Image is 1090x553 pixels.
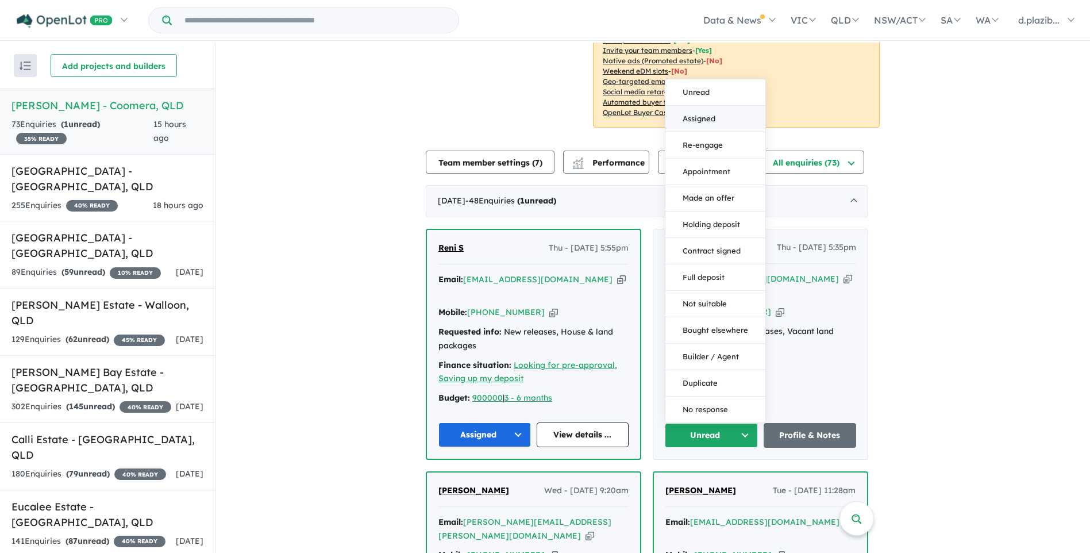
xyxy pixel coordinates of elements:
strong: ( unread) [517,195,556,206]
u: Native ads (Promoted estate) [603,56,703,65]
button: Not suitable [665,291,765,317]
u: Sales phone number [603,36,671,44]
button: Copy [549,306,558,318]
a: Reni S [438,241,464,255]
strong: Email: [665,517,690,527]
strong: Budget: [438,393,470,403]
u: Looking for pre-approval, Saving up my deposit [438,360,617,384]
a: View details ... [537,423,629,447]
button: Holding deposit [665,212,765,238]
div: 180 Enquir ies [11,467,166,481]
span: [No] [671,67,687,75]
button: Appointment [665,159,765,185]
span: [DATE] [176,401,203,412]
button: All enquiries (73) [760,151,864,174]
span: [DATE] [176,468,203,479]
span: [PERSON_NAME] [665,485,736,496]
strong: ( unread) [61,119,100,129]
span: 1 [64,119,68,129]
span: 145 [69,401,83,412]
span: 87 [68,536,78,546]
strong: Mobile: [438,307,467,317]
span: 40 % READY [114,468,166,480]
span: 10 % READY [110,267,161,279]
span: d.plazib... [1018,14,1060,26]
div: 255 Enquir ies [11,199,118,213]
button: Team member settings (7) [426,151,554,174]
a: Profile & Notes [764,423,857,448]
span: 40 % READY [66,200,118,212]
div: 73 Enquir ies [11,118,153,145]
button: Full deposit [665,264,765,291]
button: Copy [617,274,626,286]
h5: Eucalee Estate - [GEOGRAPHIC_DATA] , QLD [11,499,203,530]
button: Made an offer [665,185,765,212]
span: 18 hours ago [153,200,203,210]
button: Unread [665,79,765,106]
span: 45 % READY [114,335,165,346]
a: 900000 [472,393,503,403]
span: - 48 Enquir ies [465,195,556,206]
button: Add projects and builders [51,54,177,77]
button: Contract signed [665,238,765,264]
span: [No] [706,56,722,65]
strong: ( unread) [66,401,115,412]
span: 15 hours ago [153,119,186,143]
span: 1 [520,195,525,206]
strong: ( unread) [66,468,110,479]
h5: [GEOGRAPHIC_DATA] - [GEOGRAPHIC_DATA] , QLD [11,163,203,194]
button: Bought elsewhere [665,317,765,344]
div: New releases, House & land packages [438,325,629,353]
span: 35 % READY [16,133,67,144]
button: Copy [586,530,594,542]
div: 302 Enquir ies [11,400,171,414]
button: Duplicate [665,370,765,397]
button: Performance [563,151,649,174]
h5: [PERSON_NAME] - Coomera , QLD [11,98,203,113]
div: [DATE] [426,185,868,217]
strong: ( unread) [66,334,109,344]
button: Copy [844,273,852,285]
img: Openlot PRO Logo White [17,14,113,28]
img: line-chart.svg [573,158,583,164]
strong: Email: [438,274,463,285]
button: Assigned [438,423,531,447]
strong: Requested info: [438,327,502,337]
h5: [PERSON_NAME] Estate - Walloon , QLD [11,297,203,328]
span: 40 % READY [120,401,171,413]
strong: Email: [438,517,463,527]
img: bar-chart.svg [572,161,584,168]
span: 79 [69,468,78,479]
strong: ( unread) [66,536,109,546]
a: [PHONE_NUMBER] [467,307,545,317]
button: Unread [665,423,758,448]
span: 62 [68,334,78,344]
h5: [PERSON_NAME] Bay Estate - [GEOGRAPHIC_DATA] , QLD [11,364,203,395]
u: Invite your team members [603,46,692,55]
u: Weekend eDM slots [603,67,668,75]
span: [ Yes ] [695,46,712,55]
span: 7 [535,158,540,168]
span: [No] [695,77,711,86]
div: Unread [665,79,766,423]
span: Tue - [DATE] 11:28am [773,484,856,498]
a: 3 - 6 months [504,393,552,403]
u: Automated buyer follow-up [603,98,695,106]
span: [DATE] [176,267,203,277]
span: [ Yes ] [673,36,690,44]
h5: [GEOGRAPHIC_DATA] - [GEOGRAPHIC_DATA] , QLD [11,230,203,261]
u: OpenLot Buyer Cashback [603,108,688,117]
span: [DATE] [176,334,203,344]
a: [EMAIL_ADDRESS][DOMAIN_NAME] [690,517,839,527]
button: Builder / Agent [665,344,765,370]
div: 141 Enquir ies [11,535,165,548]
img: sort.svg [20,62,31,70]
strong: Finance situation: [438,360,511,370]
span: Performance [574,158,645,168]
u: Social media retargeting [603,87,686,96]
a: [PERSON_NAME] [438,484,509,498]
button: Re-engage [665,132,765,159]
span: Thu - [DATE] 5:35pm [777,241,856,255]
div: 129 Enquir ies [11,333,165,347]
